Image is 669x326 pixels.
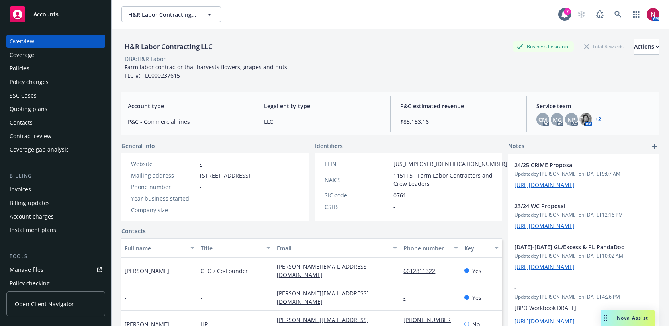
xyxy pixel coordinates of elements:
div: Company size [131,206,197,214]
span: Yes [472,267,481,275]
div: Manage files [10,264,43,276]
a: Policy changes [6,76,105,88]
span: Updated by [PERSON_NAME] on [DATE] 12:16 PM [514,211,653,219]
span: [STREET_ADDRESS] [200,171,250,180]
span: Farm labor contractor that harvests flowers, grapes and nuts FLC #: FLC000237615 [125,63,287,79]
span: - [200,194,202,203]
span: General info [121,142,155,150]
a: Coverage gap analysis [6,143,105,156]
div: Full name [125,244,186,252]
button: Title [198,238,274,258]
div: Total Rewards [580,41,628,51]
a: [PERSON_NAME][EMAIL_ADDRESS][DOMAIN_NAME] [277,289,369,305]
span: - [514,284,632,292]
div: 7 [564,8,571,15]
button: Email [274,238,400,258]
button: Actions [634,39,659,55]
div: Tools [6,252,105,260]
span: LLC [264,117,381,126]
div: Year business started [131,194,197,203]
a: Coverage [6,49,105,61]
div: Coverage [10,49,34,61]
a: [PERSON_NAME][EMAIL_ADDRESS][DOMAIN_NAME] [277,263,369,279]
span: - [200,183,202,191]
div: Installment plans [10,224,56,236]
span: - [125,293,127,302]
div: FEIN [325,160,390,168]
a: Contract review [6,130,105,143]
span: Updated by [PERSON_NAME] on [DATE] 4:26 PM [514,293,653,301]
a: [URL][DOMAIN_NAME] [514,181,575,189]
span: [PERSON_NAME] [125,267,169,275]
a: +2 [595,117,601,122]
img: photo [647,8,659,21]
span: [DATE]-[DATE] GL/Excess & PL PandaDoc [514,243,632,251]
span: Updated by [PERSON_NAME] on [DATE] 10:02 AM [514,252,653,260]
span: NP [567,115,575,124]
a: Contacts [6,116,105,129]
a: Policies [6,62,105,75]
div: Policies [10,62,29,75]
div: Policy changes [10,76,49,88]
button: Full name [121,238,198,258]
span: Updated by [PERSON_NAME] on [DATE] 9:07 AM [514,170,653,178]
div: NAICS [325,176,390,184]
span: - [393,203,395,211]
a: [URL][DOMAIN_NAME] [514,263,575,271]
span: - [201,293,203,302]
div: Coverage gap analysis [10,143,69,156]
a: add [650,142,659,151]
a: Account charges [6,210,105,223]
div: CSLB [325,203,390,211]
a: [URL][DOMAIN_NAME] [514,222,575,230]
span: Identifiers [315,142,343,150]
div: Mailing address [131,171,197,180]
div: Invoices [10,183,31,196]
div: Contacts [10,116,33,129]
div: Contract review [10,130,51,143]
a: Start snowing [573,6,589,22]
a: Installment plans [6,224,105,236]
a: Invoices [6,183,105,196]
span: H&R Labor Contracting LLC [128,10,197,19]
div: Overview [10,35,34,48]
span: P&C - Commercial lines [128,117,245,126]
span: 115115 - Farm Labor Contractors and Crew Leaders [393,171,507,188]
span: - [200,206,202,214]
a: Billing updates [6,197,105,209]
span: Notes [508,142,524,151]
a: Accounts [6,3,105,25]
div: H&R Labor Contracting LLC [121,41,216,52]
span: Account type [128,102,245,110]
button: H&R Labor Contracting LLC [121,6,221,22]
div: SIC code [325,191,390,199]
a: - [403,294,412,301]
span: Open Client Navigator [15,300,74,308]
a: [URL][DOMAIN_NAME] [514,317,575,325]
div: Billing [6,172,105,180]
span: Yes [472,293,481,302]
a: Search [610,6,626,22]
div: 24/25 CRIME ProposalUpdatedby [PERSON_NAME] on [DATE] 9:07 AM[URL][DOMAIN_NAME] [508,154,659,195]
a: 6612811322 [403,267,442,275]
div: Key contact [464,244,490,252]
span: MG [553,115,562,124]
button: Phone number [400,238,461,258]
div: Quoting plans [10,103,47,115]
div: SSC Cases [10,89,37,102]
span: CM [538,115,547,124]
div: Business Insurance [513,41,574,51]
span: Legal entity type [264,102,381,110]
a: Switch app [628,6,644,22]
button: Key contact [461,238,502,258]
span: Service team [536,102,653,110]
div: Email [277,244,388,252]
a: Overview [6,35,105,48]
p: [BPO Workbook DRAFT] [514,304,653,312]
a: Manage files [6,264,105,276]
span: CEO / Co-Founder [201,267,248,275]
div: Billing updates [10,197,50,209]
div: 23/24 WC ProposalUpdatedby [PERSON_NAME] on [DATE] 12:16 PM[URL][DOMAIN_NAME] [508,195,659,236]
div: DBA: H&R Labor [125,55,166,63]
div: Drag to move [601,310,610,326]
